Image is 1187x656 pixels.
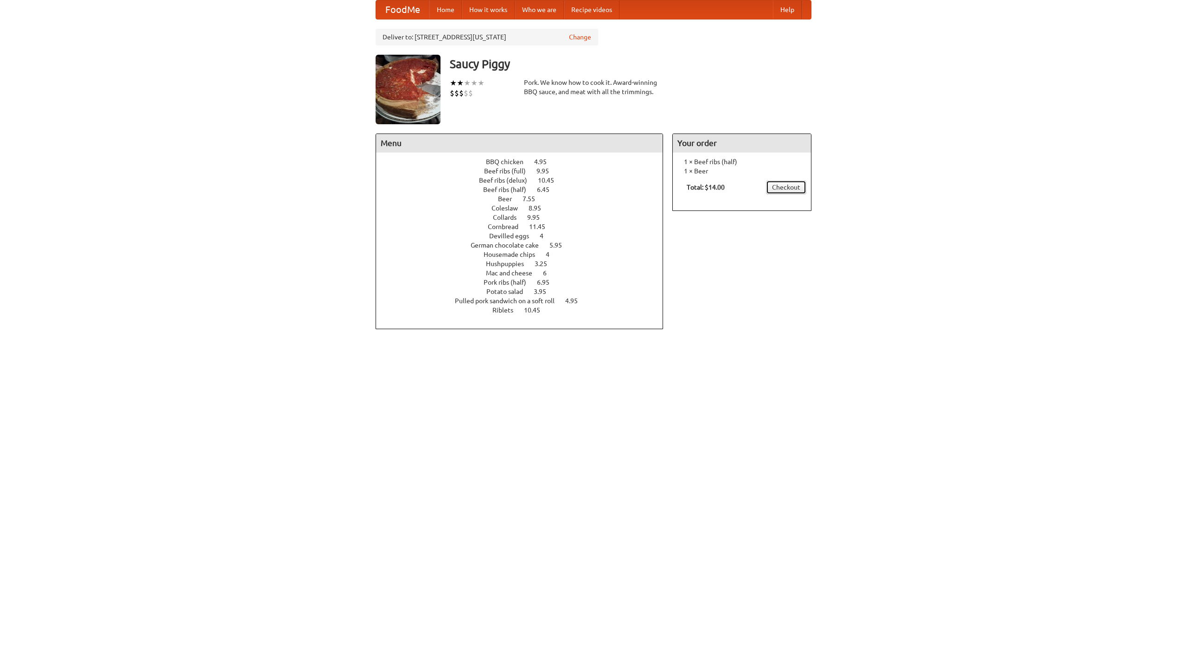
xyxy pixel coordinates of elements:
div: Pork. We know how to cook it. Award-winning BBQ sauce, and meat with all the trimmings. [524,78,663,96]
span: 9.95 [536,167,558,175]
span: 8.95 [529,204,550,212]
span: 6 [543,269,556,277]
span: Mac and cheese [486,269,542,277]
span: Beer [498,195,521,203]
span: 4.95 [534,158,556,166]
span: Potato salad [486,288,532,295]
span: 10.45 [538,177,563,184]
li: 1 × Beef ribs (half) [677,157,806,166]
h4: Your order [673,134,811,153]
a: Riblets 10.45 [492,306,557,314]
a: Mac and cheese 6 [486,269,564,277]
a: Change [569,32,591,42]
a: Beer 7.55 [498,195,552,203]
span: BBQ chicken [486,158,533,166]
a: Pulled pork sandwich on a soft roll 4.95 [455,297,595,305]
span: 6.45 [537,186,559,193]
a: Home [429,0,462,19]
span: Beef ribs (delux) [479,177,536,184]
span: Devilled eggs [489,232,538,240]
h3: Saucy Piggy [450,55,811,73]
div: Deliver to: [STREET_ADDRESS][US_STATE] [376,29,598,45]
span: Beef ribs (half) [483,186,536,193]
a: Hushpuppies 3.25 [486,260,564,267]
li: $ [459,88,464,98]
a: Help [773,0,802,19]
span: 6.95 [537,279,559,286]
a: Pork ribs (half) 6.95 [484,279,567,286]
li: $ [464,88,468,98]
b: Total: $14.00 [687,184,725,191]
a: Beef ribs (full) 9.95 [484,167,566,175]
a: Potato salad 3.95 [486,288,563,295]
span: 3.95 [534,288,555,295]
span: 11.45 [529,223,555,230]
img: angular.jpg [376,55,440,124]
span: Collards [493,214,526,221]
a: Collards 9.95 [493,214,557,221]
span: 4 [546,251,559,258]
span: Pork ribs (half) [484,279,536,286]
li: $ [450,88,454,98]
a: FoodMe [376,0,429,19]
a: Coleslaw 8.95 [491,204,558,212]
span: 10.45 [524,306,549,314]
a: Recipe videos [564,0,619,19]
span: German chocolate cake [471,242,548,249]
li: $ [454,88,459,98]
a: Who we are [515,0,564,19]
li: $ [468,88,473,98]
a: Checkout [766,180,806,194]
li: ★ [478,78,485,88]
a: Housemade chips 4 [484,251,567,258]
li: ★ [457,78,464,88]
span: Hushpuppies [486,260,533,267]
span: 5.95 [549,242,571,249]
a: Beef ribs (half) 6.45 [483,186,567,193]
li: 1 × Beer [677,166,806,176]
span: Riblets [492,306,523,314]
span: 9.95 [527,214,549,221]
span: Pulled pork sandwich on a soft roll [455,297,564,305]
h4: Menu [376,134,663,153]
span: Coleslaw [491,204,527,212]
li: ★ [464,78,471,88]
span: 4.95 [565,297,587,305]
li: ★ [471,78,478,88]
a: Beef ribs (delux) 10.45 [479,177,571,184]
a: Devilled eggs 4 [489,232,561,240]
span: Beef ribs (full) [484,167,535,175]
a: BBQ chicken 4.95 [486,158,564,166]
li: ★ [450,78,457,88]
a: German chocolate cake 5.95 [471,242,579,249]
span: Cornbread [488,223,528,230]
a: How it works [462,0,515,19]
span: 4 [540,232,553,240]
a: Cornbread 11.45 [488,223,562,230]
span: 3.25 [535,260,556,267]
span: 7.55 [523,195,544,203]
span: Housemade chips [484,251,544,258]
